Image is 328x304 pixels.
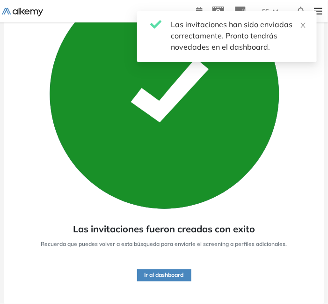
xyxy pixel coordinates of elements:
[171,19,306,52] div: Las invitaciones han sido enviadas correctamente. Pronto tendrás novedades en el dashboard.
[137,269,191,282] button: Ir al dashboard
[273,9,278,13] img: arrow
[300,22,306,29] span: close
[73,222,255,237] span: Las invitaciones fueron creadas con exito
[262,7,269,15] span: ES
[2,8,43,16] img: Logo
[41,240,287,249] span: Recuerda que puedes volver a esta búsqueda para enviarle el screening a perfiles adicionales.
[310,2,326,21] img: Menu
